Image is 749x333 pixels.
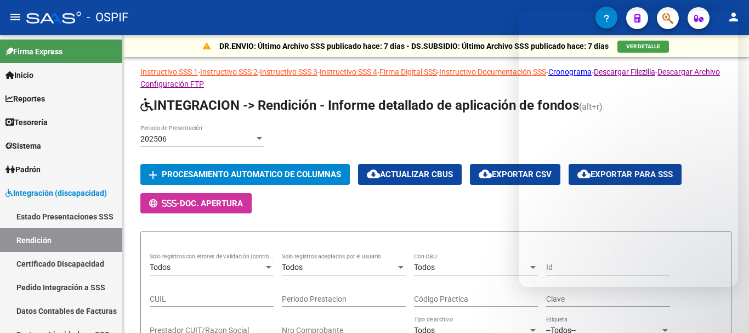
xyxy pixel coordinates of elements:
[5,93,45,105] span: Reportes
[140,66,731,90] p: - - - - - - - -
[5,187,107,199] span: Integración (discapacidad)
[5,46,63,58] span: Firma Express
[479,167,492,180] mat-icon: cloud_download
[146,168,160,182] mat-icon: add
[140,98,579,113] span: INTEGRACION -> Rendición - Informe detallado de aplicación de fondos
[180,199,243,208] span: Doc. Apertura
[5,69,33,81] span: Inicio
[140,67,198,76] a: Instructivo SSS 1
[414,263,435,272] span: Todos
[367,167,380,180] mat-icon: cloud_download
[9,10,22,24] mat-icon: menu
[162,170,341,180] span: Procesamiento automatico de columnas
[479,170,552,179] span: Exportar CSV
[87,5,128,30] span: - OSPIF
[367,170,453,179] span: Actualizar CBUs
[712,296,738,322] iframe: Intercom live chat
[358,164,462,184] button: Actualizar CBUs
[149,199,180,208] span: -
[5,163,41,176] span: Padrón
[260,67,317,76] a: Instructivo SSS 3
[519,11,738,287] iframe: Intercom live chat
[439,67,546,76] a: Instructivo Documentación SSS
[140,134,167,143] span: 202506
[140,193,252,213] button: -Doc. Apertura
[470,164,560,184] button: Exportar CSV
[140,164,350,184] button: Procesamiento automatico de columnas
[282,263,303,272] span: Todos
[150,263,171,272] span: Todos
[200,67,258,76] a: Instructivo SSS 2
[320,67,377,76] a: Instructivo SSS 4
[5,140,41,152] span: Sistema
[5,116,48,128] span: Tesorería
[379,67,437,76] a: Firma Digital SSS
[219,40,609,52] p: DR.ENVIO: Último Archivo SSS publicado hace: 7 días - DS.SUBSIDIO: Último Archivo SSS publicado h...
